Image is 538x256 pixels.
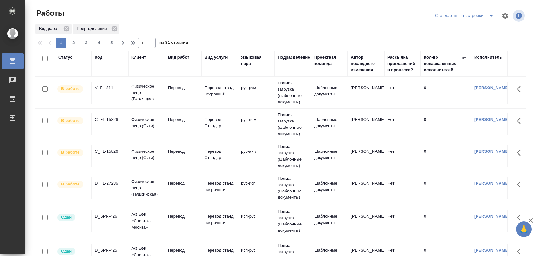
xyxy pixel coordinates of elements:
[107,38,117,48] button: 5
[61,248,72,254] p: Сдан
[421,113,471,135] td: 0
[77,26,109,32] p: Подразделение
[69,40,79,46] span: 2
[275,172,311,204] td: Прямая загрузка (шаблонные документы)
[474,149,509,154] a: [PERSON_NAME]
[275,109,311,140] td: Прямая загрузка (шаблонные документы)
[513,177,528,192] button: Здесь прячутся важные кнопки
[384,113,421,135] td: Нет
[168,117,198,123] p: Перевод
[95,213,125,219] div: D_SPR-426
[95,85,125,91] div: V_FL-811
[168,54,189,60] div: Вид работ
[131,54,146,60] div: Клиент
[348,113,384,135] td: [PERSON_NAME]
[131,117,162,129] p: Физическое лицо (Сити)
[421,145,471,167] td: 0
[474,181,509,185] a: [PERSON_NAME]
[384,145,421,167] td: Нет
[384,177,421,199] td: Нет
[57,148,88,157] div: Исполнитель выполняет работу
[61,149,79,156] p: В работе
[94,40,104,46] span: 4
[311,210,348,232] td: Шаблонные документы
[35,24,72,34] div: Вид работ
[433,11,498,21] div: split button
[513,82,528,97] button: Здесь прячутся важные кнопки
[107,40,117,46] span: 5
[275,140,311,172] td: Прямая загрузка (шаблонные документы)
[73,24,119,34] div: Подразделение
[57,247,88,256] div: Менеджер проверил работу исполнителя, передает ее на следующий этап
[351,54,381,73] div: Автор последнего изменения
[61,181,79,187] p: В работе
[81,38,91,48] button: 3
[311,177,348,199] td: Шаблонные документы
[57,117,88,125] div: Исполнитель выполняет работу
[81,40,91,46] span: 3
[384,210,421,232] td: Нет
[278,54,310,60] div: Подразделение
[421,177,471,199] td: 0
[205,85,235,97] p: Перевод станд. несрочный
[168,213,198,219] p: Перевод
[474,248,509,253] a: [PERSON_NAME]
[95,117,125,123] div: C_FL-15826
[168,247,198,253] p: Перевод
[238,177,275,199] td: рус-исп
[241,54,271,67] div: Языковая пара
[314,54,344,67] div: Проектная команда
[57,180,88,189] div: Исполнитель выполняет работу
[168,180,198,186] p: Перевод
[58,54,72,60] div: Статус
[61,117,79,124] p: В работе
[513,145,528,160] button: Здесь прячутся важные кнопки
[474,85,509,90] a: [PERSON_NAME]
[57,213,88,222] div: Менеджер проверил работу исполнителя, передает ее на следующий этап
[69,38,79,48] button: 2
[348,82,384,104] td: [PERSON_NAME]
[131,179,162,197] p: Физическое лицо (Пушкинская)
[348,177,384,199] td: [PERSON_NAME]
[205,117,235,129] p: Перевод Стандарт
[311,82,348,104] td: Шаблонные документы
[205,180,235,193] p: Перевод станд. несрочный
[61,214,72,220] p: Сдан
[159,39,188,48] span: из 81 страниц
[474,54,502,60] div: Исполнитель
[57,85,88,93] div: Исполнитель выполняет работу
[39,26,61,32] p: Вид работ
[238,113,275,135] td: рус-нем
[205,54,228,60] div: Вид услуги
[421,82,471,104] td: 0
[61,86,79,92] p: В работе
[513,10,526,22] span: Посмотреть информацию
[131,83,162,102] p: Физическое лицо (Входящие)
[275,205,311,237] td: Прямая загрузка (шаблонные документы)
[168,85,198,91] p: Перевод
[516,221,532,237] button: 🙏
[348,145,384,167] td: [PERSON_NAME]
[95,247,125,253] div: D_SPR-425
[168,148,198,155] p: Перевод
[95,180,125,186] div: D_FL-27236
[513,113,528,128] button: Здесь прячутся важные кнопки
[421,210,471,232] td: 0
[131,212,162,230] p: АО «ФК «Спартак-Москва»
[238,82,275,104] td: рус-рум
[387,54,418,73] div: Рассылка приглашений в процессе?
[238,210,275,232] td: исп-рус
[205,148,235,161] p: Перевод Стандарт
[513,210,528,225] button: Здесь прячутся важные кнопки
[275,77,311,108] td: Прямая загрузка (шаблонные документы)
[95,54,102,60] div: Код
[384,82,421,104] td: Нет
[205,213,235,226] p: Перевод станд. несрочный
[498,8,513,23] span: Настроить таблицу
[94,38,104,48] button: 4
[311,145,348,167] td: Шаблонные документы
[474,214,509,219] a: [PERSON_NAME]
[518,223,529,236] span: 🙏
[348,210,384,232] td: [PERSON_NAME]
[424,54,462,73] div: Кол-во неназначенных исполнителей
